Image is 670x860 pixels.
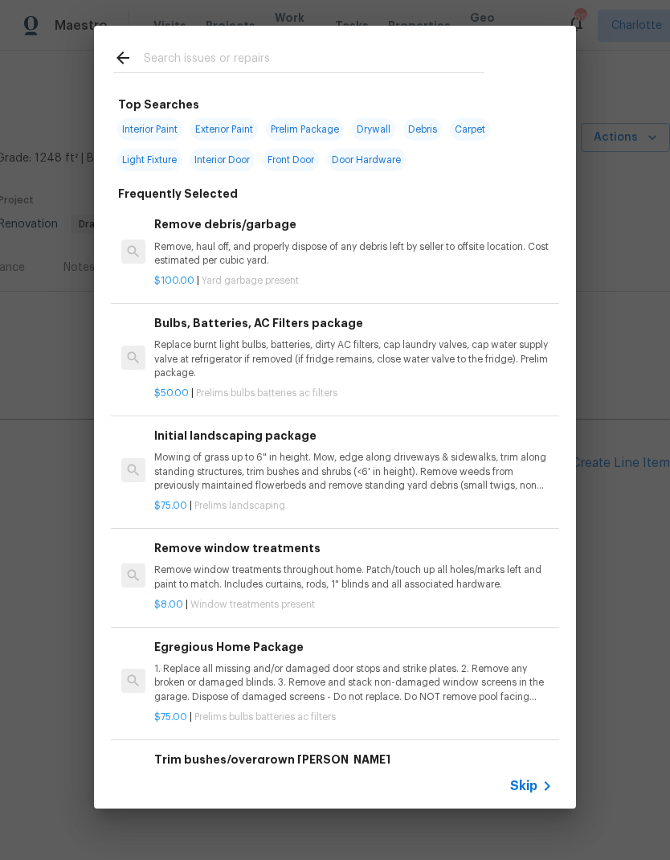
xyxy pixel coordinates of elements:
span: Door Hardware [327,149,406,171]
span: Yard garbage present [202,276,299,285]
p: Mowing of grass up to 6" in height. Mow, edge along driveways & sidewalks, trim along standing st... [154,451,553,492]
p: | [154,711,553,724]
p: Replace burnt light bulbs, batteries, dirty AC filters, cap laundry valves, cap water supply valv... [154,338,553,379]
span: Drywall [352,118,395,141]
h6: Remove window treatments [154,539,553,557]
span: $50.00 [154,388,189,398]
span: $75.00 [154,712,187,722]
h6: Initial landscaping package [154,427,553,444]
span: Carpet [450,118,490,141]
p: | [154,274,553,288]
span: Window treatments present [190,600,315,609]
span: Prelims bulbs batteries ac filters [196,388,337,398]
p: | [154,499,553,513]
span: Interior Paint [117,118,182,141]
p: Remove, haul off, and properly dispose of any debris left by seller to offsite location. Cost est... [154,240,553,268]
span: Skip [510,778,537,794]
span: $100.00 [154,276,194,285]
h6: Bulbs, Batteries, AC Filters package [154,314,553,332]
h6: Top Searches [118,96,199,113]
span: Prelims bulbs batteries ac filters [194,712,336,722]
input: Search issues or repairs [144,48,484,72]
span: Prelim Package [266,118,344,141]
h6: Egregious Home Package [154,638,553,656]
h6: Frequently Selected [118,185,238,203]
p: Remove window treatments throughout home. Patch/touch up all holes/marks left and paint to match.... [154,563,553,591]
p: | [154,387,553,400]
h6: Trim bushes/overgrown [PERSON_NAME] [154,751,553,768]
p: 1. Replace all missing and/or damaged door stops and strike plates. 2. Remove any broken or damag... [154,662,553,703]
p: | [154,598,553,612]
h6: Remove debris/garbage [154,215,553,233]
span: Interior Door [190,149,255,171]
span: Light Fixture [117,149,182,171]
span: $8.00 [154,600,183,609]
span: Exterior Paint [190,118,258,141]
span: Prelims landscaping [194,501,285,510]
span: Front Door [263,149,319,171]
span: Debris [403,118,442,141]
span: $75.00 [154,501,187,510]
